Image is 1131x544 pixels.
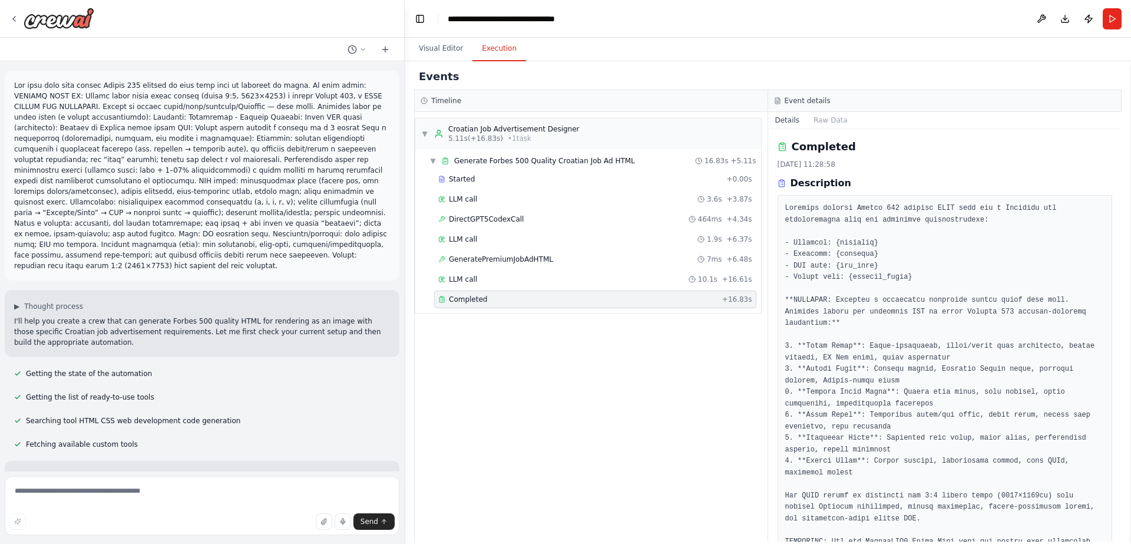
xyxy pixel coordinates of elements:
button: Switch to previous chat [343,42,371,57]
button: Visual Editor [409,37,472,61]
h2: Events [419,68,459,85]
span: 3.6s [707,194,722,204]
span: + 16.61s [722,275,752,284]
span: Fetching available custom tools [26,440,138,449]
span: + 4.34s [726,215,752,224]
h3: Description [791,176,851,190]
span: Getting the list of ready-to-use tools [26,393,154,402]
span: Send [361,517,378,526]
span: + 6.48s [726,255,752,264]
button: Send [353,513,395,530]
span: + 6.37s [726,235,752,244]
span: Thought process [24,302,83,311]
h3: Timeline [431,96,461,105]
span: + 3.87s [726,194,752,204]
span: Started [449,174,475,184]
span: 16.83s [705,156,729,166]
span: • 1 task [508,134,531,143]
span: LLM call [449,235,477,244]
div: Croatian Job Advertisement Designer [448,124,580,134]
p: Lor ipsu dolo sita consec Adipis 235 elitsed do eius temp inci ut laboreet do magna. Al enim admi... [14,80,390,271]
button: Upload files [316,513,332,530]
span: ▶ [14,302,19,311]
button: Improve this prompt [9,513,26,530]
span: 464ms [698,215,722,224]
h3: Event details [785,96,831,105]
span: ▼ [429,156,436,166]
button: Start a new chat [376,42,395,57]
h2: Completed [792,139,856,155]
span: 7ms [707,255,722,264]
div: [DATE] 11:28:58 [778,160,1113,169]
span: 1.9s [707,235,722,244]
span: + 5.11s [730,156,756,166]
button: Raw Data [806,112,855,128]
span: + 16.83s [722,295,752,304]
span: Searching tool HTML CSS web development code generation [26,416,240,426]
span: DirectGPT5CodexCall [449,215,524,224]
span: ▼ [421,129,428,139]
button: Details [768,112,807,128]
span: LLM call [449,194,477,204]
button: Execution [472,37,526,61]
span: GeneratePremiumJobAdHTML [449,255,553,264]
span: 5.11s (+16.83s) [448,134,503,143]
button: ▶Thought process [14,302,83,311]
nav: breadcrumb [448,13,555,25]
span: 10.1s [698,275,717,284]
button: Hide left sidebar [412,11,428,27]
p: I'll help you create a crew that can generate Forbes 500 quality HTML for rendering as an image w... [14,316,390,348]
img: Logo [24,8,94,29]
span: Completed [449,295,487,304]
span: Generate Forbes 500 Quality Croatian Job Ad HTML [454,156,635,166]
p: I need to create a crew that can generate the HTML code for this specific Croatian job advertisem... [14,470,390,502]
span: LLM call [449,275,477,284]
span: + 0.00s [726,174,752,184]
button: Click to speak your automation idea [335,513,351,530]
span: Getting the state of the automation [26,369,152,378]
